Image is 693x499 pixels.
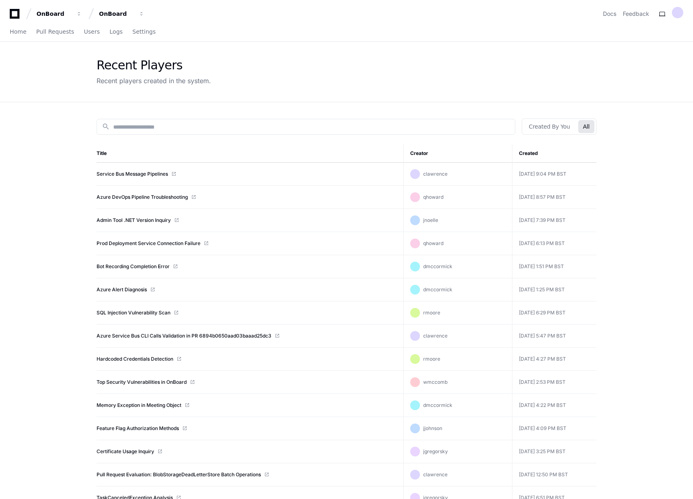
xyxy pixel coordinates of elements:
[512,371,596,394] td: [DATE] 2:53 PM BST
[423,240,443,246] span: qhoward
[97,194,188,200] a: Azure DevOps Pipeline Troubleshooting
[10,23,26,41] a: Home
[97,471,261,478] a: Pull Request Evaluation: BlobStorageDeadLetterStore Batch Operations
[423,194,443,200] span: qhoward
[512,255,596,278] td: [DATE] 1:51 PM BST
[578,120,594,133] button: All
[97,379,187,385] a: Top Security Vulnerabilities in OnBoard
[97,171,168,177] a: Service Bus Message Pipelines
[423,310,440,316] span: rmoore
[423,448,448,454] span: jgregorsky
[99,10,134,18] div: OnBoard
[512,417,596,440] td: [DATE] 4:09 PM BST
[97,263,170,270] a: Bot Recording Completion Error
[512,325,596,348] td: [DATE] 5:47 PM BST
[96,6,148,21] button: OnBoard
[512,394,596,417] td: [DATE] 4:22 PM BST
[97,240,200,247] a: Prod Deployment Service Connection Failure
[33,6,85,21] button: OnBoard
[512,186,596,209] td: [DATE] 8:57 PM BST
[423,471,448,477] span: clawrence
[512,144,596,163] th: Created
[97,402,181,409] a: Memory Exception in Meeting Object
[110,29,123,34] span: Logs
[97,356,173,362] a: Hardcoded Credentials Detection
[423,333,448,339] span: clawrence
[97,76,211,86] div: Recent players created in the system.
[97,333,271,339] a: Azure Service Bus CLI Calls Validation in PR 6894b0650aad03baaad25dc3
[423,171,448,177] span: clawrence
[102,123,110,131] mat-icon: search
[512,163,596,186] td: [DATE] 9:04 PM BST
[97,286,147,293] a: Azure Alert Diagnosis
[423,356,440,362] span: rmoore
[512,301,596,325] td: [DATE] 6:29 PM BST
[36,23,74,41] a: Pull Requests
[603,10,616,18] a: Docs
[97,310,170,316] a: SQL Injection Vulnerability Scan
[97,217,171,224] a: Admin Tool .NET Version Inquiry
[623,10,649,18] button: Feedback
[423,217,438,223] span: jnoelle
[37,10,71,18] div: OnBoard
[132,29,155,34] span: Settings
[512,278,596,301] td: [DATE] 1:25 PM BST
[423,263,452,269] span: dmccormick
[512,209,596,232] td: [DATE] 7:39 PM BST
[132,23,155,41] a: Settings
[403,144,512,163] th: Creator
[524,120,575,133] button: Created By You
[423,379,448,385] span: wmccomb
[512,440,596,463] td: [DATE] 3:25 PM BST
[110,23,123,41] a: Logs
[84,29,100,34] span: Users
[423,425,442,431] span: jjohnson
[97,448,154,455] a: Certificate Usage Inquiry
[512,232,596,255] td: [DATE] 6:13 PM BST
[84,23,100,41] a: Users
[97,425,179,432] a: Feature Flag Authorization Methods
[423,286,452,293] span: dmccormick
[512,348,596,371] td: [DATE] 4:27 PM BST
[36,29,74,34] span: Pull Requests
[10,29,26,34] span: Home
[423,402,452,408] span: dmccormick
[97,144,403,163] th: Title
[512,463,596,486] td: [DATE] 12:50 PM BST
[97,58,211,73] div: Recent Players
